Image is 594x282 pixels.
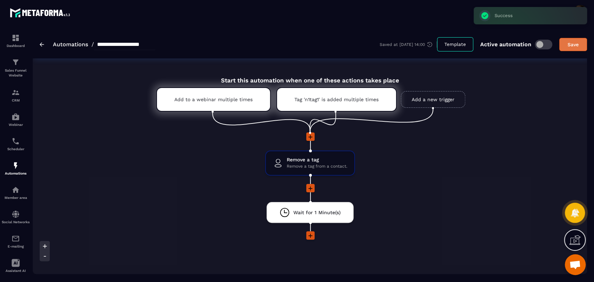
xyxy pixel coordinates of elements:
[11,161,20,170] img: automations
[564,41,583,48] div: Save
[11,186,20,194] img: automations
[2,253,30,278] a: Assistant AI
[2,196,30,200] p: Member area
[2,53,30,83] a: formationformationSales Funnel Website
[11,210,20,218] img: social-network
[11,137,20,145] img: scheduler
[2,269,30,273] p: Assistant AI
[11,58,20,66] img: formation
[2,98,30,102] p: CRM
[399,42,425,47] p: [DATE] 14:00
[11,34,20,42] img: formation
[2,244,30,248] p: E-mailing
[10,6,72,19] img: logo
[565,254,586,275] div: Mở cuộc trò chuyện
[559,38,587,51] button: Save
[53,41,88,48] a: Automations
[11,113,20,121] img: automations
[11,88,20,97] img: formation
[480,41,531,48] p: Active automation
[2,107,30,132] a: automationsautomationsWebinar
[92,41,94,48] span: /
[11,234,20,243] img: email
[2,220,30,224] p: Social Networks
[380,41,437,48] div: Saved at
[293,209,341,216] span: Wait for 1 Minute(s)
[2,132,30,156] a: schedulerschedulerScheduler
[437,37,473,51] button: Template
[139,69,481,84] div: Start this automation when one of these actions takes place
[2,171,30,175] p: Automations
[2,68,30,78] p: Sales Funnel Website
[287,156,347,163] span: Remove a tag
[2,44,30,48] p: Dashboard
[294,97,379,102] p: Tag 'n1tag1' is added multiple times
[2,83,30,107] a: formationformationCRM
[2,147,30,151] p: Scheduler
[2,123,30,127] p: Webinar
[2,180,30,205] a: automationsautomationsMember area
[2,29,30,53] a: formationformationDashboard
[2,229,30,253] a: emailemailE-mailing
[2,205,30,229] a: social-networksocial-networkSocial Networks
[174,97,253,102] p: Add to a webinar multiple times
[401,91,465,108] a: Add a new trigger
[40,42,44,47] img: arrow
[287,163,347,170] span: Remove a tag from a contact.
[2,156,30,180] a: automationsautomationsAutomations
